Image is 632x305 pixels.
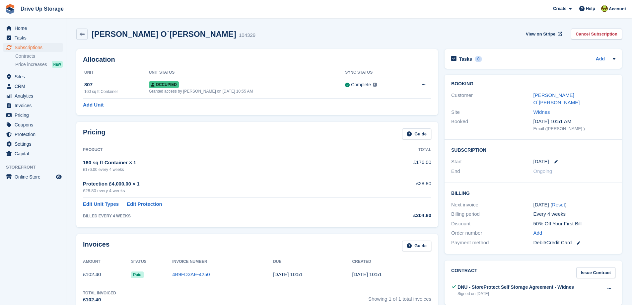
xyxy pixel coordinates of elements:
div: £176.00 every 4 weeks [83,167,367,173]
span: Pricing [15,111,54,120]
span: Showing 1 of 1 total invoices [368,290,431,304]
th: Due [273,257,352,267]
a: 4B9FD3AE-4250 [172,271,210,277]
div: £28.80 every 4 weeks [83,188,367,194]
a: menu [3,139,63,149]
div: Customer [451,92,533,107]
div: NEW [52,61,63,68]
div: Discount [451,220,533,228]
div: [DATE] ( ) [533,201,615,209]
a: Edit Unit Types [83,200,119,208]
div: Protection £4,000.00 × 1 [83,180,367,188]
div: Total Invoiced [83,290,116,296]
span: Invoices [15,101,54,110]
div: Booked [451,118,533,132]
td: £28.80 [367,176,431,198]
div: 160 sq ft Container × 1 [83,159,367,167]
div: BILLED EVERY 4 WEEKS [83,213,367,219]
div: Complete [351,81,371,88]
th: Total [367,145,431,155]
th: Sync Status [345,67,405,78]
a: Cancel Subscription [571,29,622,39]
a: Add Unit [83,101,104,109]
span: Online Store [15,172,54,182]
td: £176.00 [367,155,431,176]
th: Amount [83,257,131,267]
img: icon-info-grey-7440780725fd019a000dd9b08b2336e03edf1995a4989e88bcd33f0948082b44.svg [373,83,377,87]
a: Widnes [533,109,550,115]
th: Product [83,145,367,155]
div: £102.40 [83,296,116,304]
h2: Booking [451,81,615,87]
span: Ongoing [533,168,552,174]
img: Lindsay Dawes [601,5,608,12]
h2: Contract [451,267,477,278]
h2: Subscription [451,146,615,153]
span: Sites [15,72,54,81]
a: menu [3,43,63,52]
div: 50% Off Your First Bill [533,220,615,228]
a: menu [3,130,63,139]
time: 2025-08-29 00:00:00 UTC [533,158,549,166]
div: [DATE] 10:51 AM [533,118,615,125]
div: Debit/Credit Card [533,239,615,247]
a: Reset [552,202,565,207]
h2: [PERSON_NAME] O`[PERSON_NAME] [92,30,236,38]
a: menu [3,91,63,101]
span: Storefront [6,164,66,171]
div: Billing period [451,210,533,218]
span: Coupons [15,120,54,129]
div: 104329 [239,32,255,39]
span: Analytics [15,91,54,101]
a: menu [3,72,63,81]
span: Settings [15,139,54,149]
a: menu [3,82,63,91]
a: Price increases NEW [15,61,63,68]
span: Occupied [149,81,179,88]
td: £102.40 [83,267,131,282]
a: Drive Up Storage [18,3,66,14]
a: Guide [402,128,431,139]
h2: Billing [451,190,615,196]
img: stora-icon-8386f47178a22dfd0bd8f6a31ec36ba5ce8667c1dd55bd0f319d3a0aa187defe.svg [5,4,15,14]
span: Paid [131,271,143,278]
time: 2025-08-30 09:51:11 UTC [273,271,303,277]
h2: Allocation [83,56,431,63]
a: Add [533,229,542,237]
div: 160 sq ft Container [84,89,149,95]
th: Unit [83,67,149,78]
span: Price increases [15,61,47,68]
div: Every 4 weeks [533,210,615,218]
div: DNU - StoreProtect Self Storage Agreement - Widnes [457,284,574,291]
span: Capital [15,149,54,158]
div: Signed on [DATE] [457,291,574,297]
div: Email ([PERSON_NAME] ) [533,125,615,132]
a: Guide [402,241,431,252]
div: Start [451,158,533,166]
h2: Invoices [83,241,109,252]
a: menu [3,120,63,129]
div: £204.80 [367,212,431,219]
div: Next invoice [451,201,533,209]
span: Help [586,5,595,12]
a: menu [3,172,63,182]
th: Created [352,257,431,267]
div: 807 [84,81,149,89]
a: Preview store [55,173,63,181]
a: [PERSON_NAME] O`[PERSON_NAME] [533,92,580,106]
span: Home [15,24,54,33]
span: Tasks [15,33,54,42]
div: End [451,168,533,175]
a: menu [3,149,63,158]
span: Subscriptions [15,43,54,52]
div: Site [451,109,533,116]
th: Status [131,257,172,267]
span: Create [553,5,566,12]
div: Granted access by [PERSON_NAME] on [DATE] 10:55 AM [149,88,345,94]
span: Protection [15,130,54,139]
h2: Tasks [459,56,472,62]
a: Edit Protection [127,200,162,208]
a: Issue Contract [576,267,615,278]
div: Order number [451,229,533,237]
span: View on Stripe [526,31,555,38]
